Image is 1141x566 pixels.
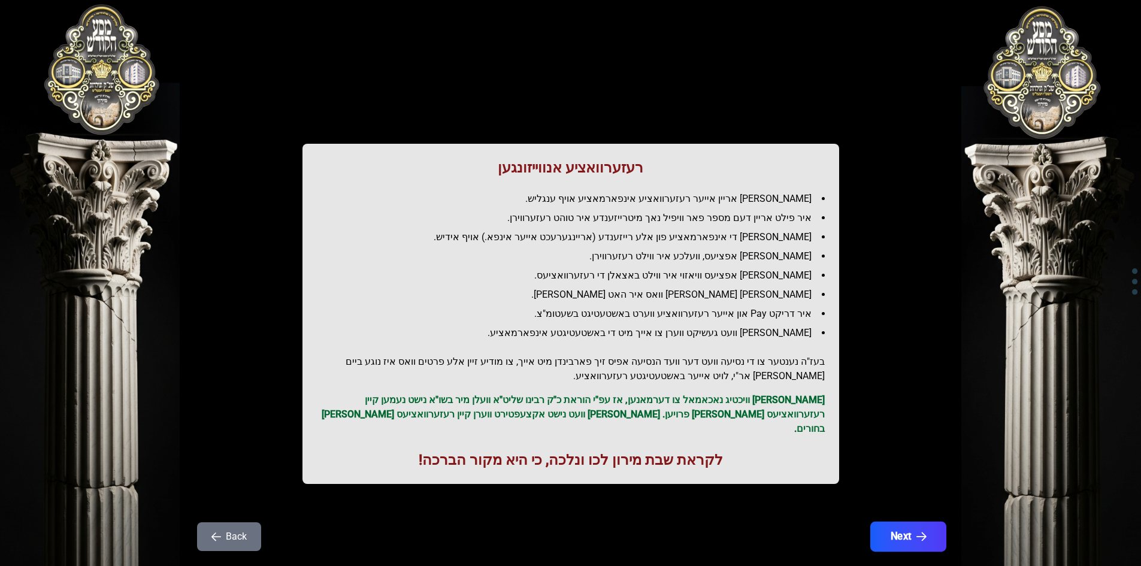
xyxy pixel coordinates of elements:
[317,393,825,436] p: [PERSON_NAME] וויכטיג נאכאמאל צו דערמאנען, אז עפ"י הוראת כ"ק רבינו שליט"א וועלן מיר בשו"א נישט נע...
[326,268,825,283] li: [PERSON_NAME] אפציעס וויאזוי איר ווילט באצאלן די רעזערוואציעס.
[870,522,946,552] button: Next
[326,307,825,321] li: איר דריקט Pay און אייער רעזערוואציע ווערט באשטעטיגט בשעטומ"צ.
[326,287,825,302] li: [PERSON_NAME] [PERSON_NAME] וואס איר האט [PERSON_NAME].
[326,211,825,225] li: איר פילט אריין דעם מספר פאר וויפיל נאך מיטרייזענדע איר טוהט רעזערווירן.
[317,450,825,470] h1: לקראת שבת מירון לכו ונלכה, כי היא מקור הברכה!
[317,355,825,383] h2: בעז"ה נענטער צו די נסיעה וועט דער וועד הנסיעה אפיס זיך פארבינדן מיט אייך, צו מודיע זיין אלע פרטים...
[326,326,825,340] li: [PERSON_NAME] וועט געשיקט ווערן צו אייך מיט די באשטעטיגטע אינפארמאציע.
[317,158,825,177] h1: רעזערוואציע אנווייזונגען
[326,192,825,206] li: [PERSON_NAME] אריין אייער רעזערוואציע אינפארמאציע אויף ענגליש.
[326,249,825,264] li: [PERSON_NAME] אפציעס, וועלכע איר ווילט רעזערווירן.
[326,230,825,244] li: [PERSON_NAME] די אינפארמאציע פון אלע רייזענדע (אריינגערעכט אייער אינפא.) אויף אידיש.
[197,522,261,551] button: Back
